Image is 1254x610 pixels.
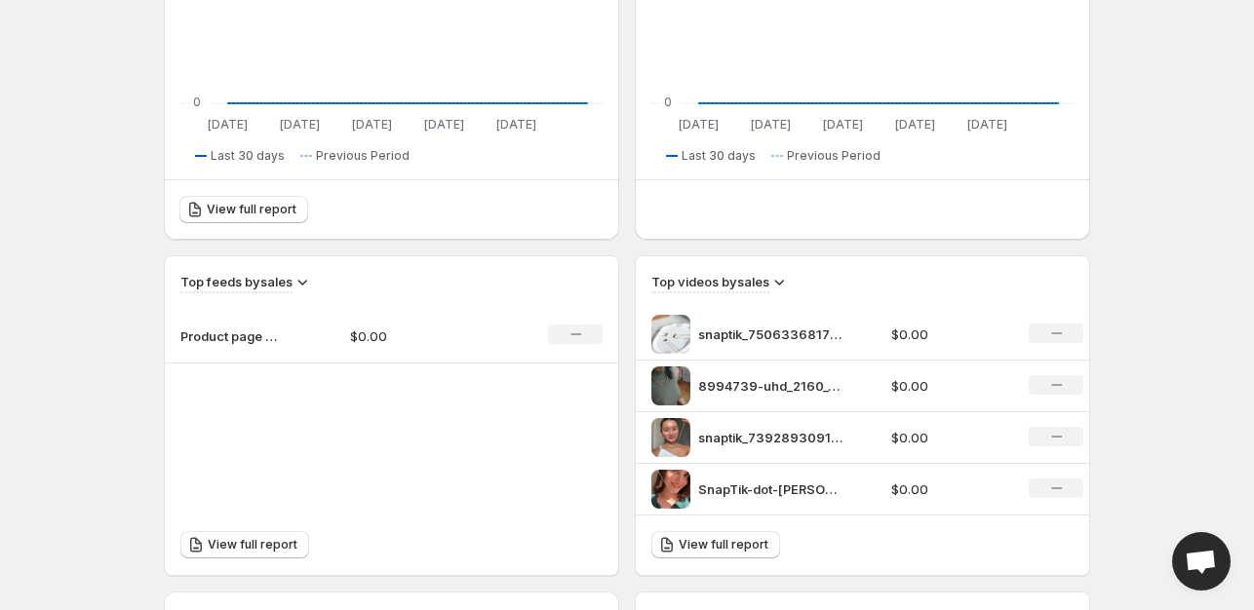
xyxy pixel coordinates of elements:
[891,428,1006,447] p: $0.00
[651,531,780,558] a: View full report
[891,479,1006,499] p: $0.00
[350,326,489,346] p: $0.00
[207,202,296,217] span: View full report
[787,148,881,164] span: Previous Period
[180,326,278,346] p: Product page carousel
[651,272,769,291] h3: Top videos by sales
[180,272,293,291] h3: Top feeds by sales
[496,117,536,132] text: [DATE]
[193,95,201,109] text: 0
[823,117,863,132] text: [DATE]
[682,148,756,164] span: Last 30 days
[895,117,935,132] text: [DATE]
[211,148,285,164] span: Last 30 days
[751,117,791,132] text: [DATE]
[424,117,464,132] text: [DATE]
[891,324,1006,344] p: $0.00
[698,428,844,447] p: snaptik_7392893091302100232
[208,117,248,132] text: [DATE]
[180,531,309,558] a: View full report
[316,148,410,164] span: Previous Period
[280,117,320,132] text: [DATE]
[1172,532,1231,591] a: Open chat
[208,537,297,553] span: View full report
[967,117,1007,132] text: [DATE]
[698,376,844,396] p: 8994739-uhd_2160_3840_25fps
[651,366,690,405] img: 8994739-uhd_2160_3840_25fps
[352,117,392,132] text: [DATE]
[698,479,844,499] p: SnapTik-dot-[PERSON_NAME]-95cef073c4bd01484ec63c2d177adbdb
[651,418,690,457] img: snaptik_7392893091302100232
[679,537,768,553] span: View full report
[664,95,672,109] text: 0
[679,117,719,132] text: [DATE]
[179,196,308,223] a: View full report
[698,324,844,344] p: snaptik_7506336817793305887
[651,470,690,509] img: SnapTik-dot-Kim-95cef073c4bd01484ec63c2d177adbdb
[651,315,690,354] img: snaptik_7506336817793305887
[891,376,1006,396] p: $0.00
